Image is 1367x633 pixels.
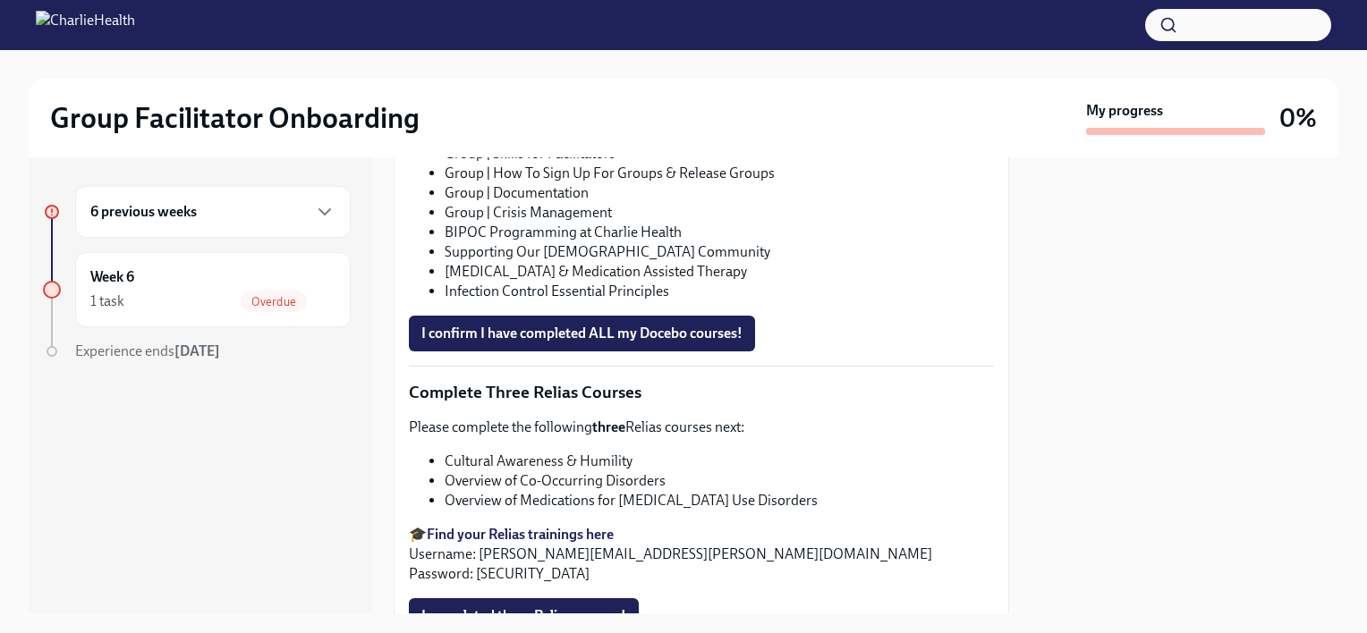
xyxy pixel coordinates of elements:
li: Cultural Awareness & Humility [445,452,994,471]
h3: 0% [1279,102,1317,134]
h2: Group Facilitator Onboarding [50,100,420,136]
li: Overview of Co-Occurring Disorders [445,471,994,491]
strong: three [592,418,625,435]
li: Supporting Our [DEMOGRAPHIC_DATA] Community [445,242,994,262]
li: Group | Documentation [445,183,994,203]
li: BIPOC Programming at Charlie Health [445,223,994,242]
strong: [DATE] [174,342,220,359]
p: 🎓 Username: [PERSON_NAME][EMAIL_ADDRESS][PERSON_NAME][DOMAIN_NAME] Password: [SECURITY_DATA] [409,525,994,584]
p: Please complete the following Relias courses next: [409,418,994,437]
div: 1 task [90,291,124,311]
h6: 6 previous weeks [90,202,197,222]
li: Group | Crisis Management [445,203,994,223]
li: [MEDICAL_DATA] & Medication Assisted Therapy [445,262,994,282]
li: Overview of Medications for [MEDICAL_DATA] Use Disorders [445,491,994,511]
a: Find your Relias trainings here [427,526,614,543]
h6: Week 6 [90,267,134,287]
span: I completed these Relias courses! [421,607,626,625]
span: Overdue [241,295,307,308]
button: I confirm I have completed ALL my Docebo courses! [409,316,755,351]
img: CharlieHealth [36,11,135,39]
strong: My progress [1086,101,1163,121]
span: Experience ends [75,342,220,359]
li: Infection Control Essential Principles [445,282,994,301]
span: I confirm I have completed ALL my Docebo courses! [421,325,743,342]
a: Week 61 taskOverdue [43,252,351,327]
p: Complete Three Relias Courses [409,381,994,404]
div: 6 previous weeks [75,186,351,238]
li: Group | How To Sign Up For Groups & Release Groups [445,164,994,183]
